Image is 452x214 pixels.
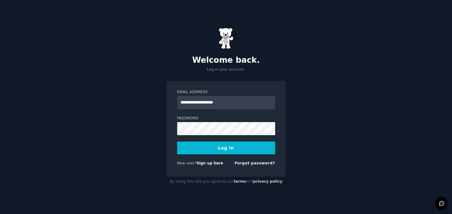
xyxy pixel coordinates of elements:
h2: Welcome back. [166,55,286,65]
img: Gummy Bear [219,28,234,49]
a: privacy policy [253,179,282,184]
div: By using this site you agree to our and [166,177,286,187]
button: Log In [177,142,275,154]
a: terms [234,179,246,184]
label: Email Address [177,89,275,95]
span: New user? [177,161,197,165]
p: Log in your account. [166,67,286,72]
label: Password [177,116,275,121]
a: Sign up here [196,161,223,165]
a: Forgot password? [235,161,275,165]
